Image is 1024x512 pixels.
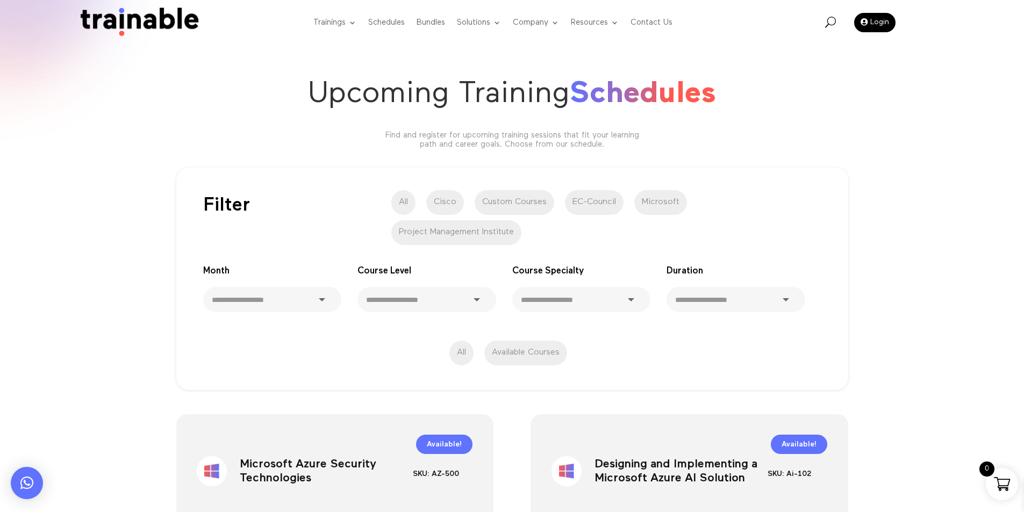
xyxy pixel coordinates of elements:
[391,190,416,215] label: All
[571,2,619,44] a: Resources
[595,445,768,502] h1: Designing and Implementing a Microsoft Azure AI Solution
[854,13,896,32] a: Login
[378,131,647,149] p: Find and register for upcoming training sessions that fit your learning path and career goals. Ch...
[457,2,501,44] a: Solutions
[203,198,358,212] p: Filter
[240,445,413,502] h1: Microsoft Azure Security Technologies
[667,264,805,278] p: Duration
[368,2,405,44] a: Schedules
[475,190,554,215] label: Custom Courses
[449,341,474,365] label: All
[634,190,687,215] label: Microsoft
[786,470,812,478] span: Ai-102
[203,264,342,278] p: Month
[979,461,994,477] span: 0
[570,79,716,109] span: Schedules
[512,264,651,278] p: Course Specialty
[426,190,464,215] label: Cisco
[417,2,445,44] a: Bundles
[513,2,559,44] a: Company
[308,79,570,109] span: Upcoming Training
[432,470,459,478] span: AZ-500
[565,190,624,215] label: EC-Council
[357,264,496,278] p: Course Level
[768,470,784,478] span: SKU:
[391,220,521,245] label: Project Management Institute
[631,2,672,44] a: Contact Us
[413,470,429,478] span: SKU:
[313,2,356,44] a: Trainings
[825,17,836,27] span: U
[484,341,567,365] label: schedule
